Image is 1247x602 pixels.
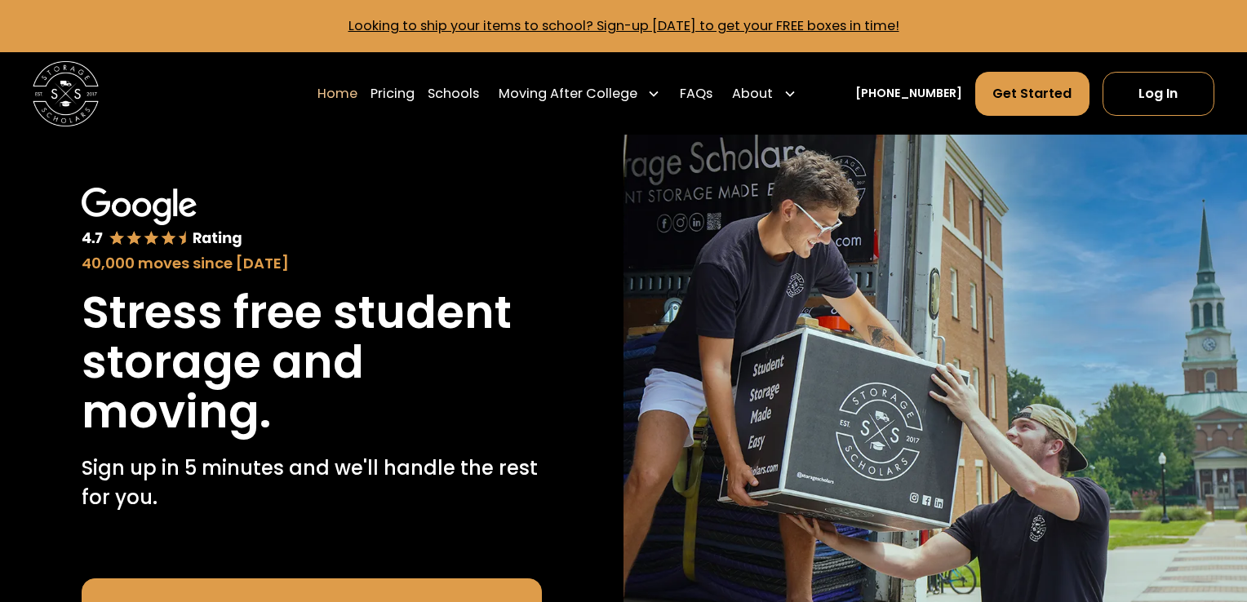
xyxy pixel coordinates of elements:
[82,288,542,437] h1: Stress free student storage and moving.
[82,454,542,513] p: Sign up in 5 minutes and we'll handle the rest for you.
[732,84,773,104] div: About
[499,84,637,104] div: Moving After College
[680,71,712,117] a: FAQs
[1103,72,1214,116] a: Log In
[348,16,899,35] a: Looking to ship your items to school? Sign-up [DATE] to get your FREE boxes in time!
[855,85,962,102] a: [PHONE_NUMBER]
[82,252,542,274] div: 40,000 moves since [DATE]
[371,71,415,117] a: Pricing
[428,71,479,117] a: Schools
[317,71,357,117] a: Home
[33,61,99,127] img: Storage Scholars main logo
[82,188,242,250] img: Google 4.7 star rating
[975,72,1089,116] a: Get Started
